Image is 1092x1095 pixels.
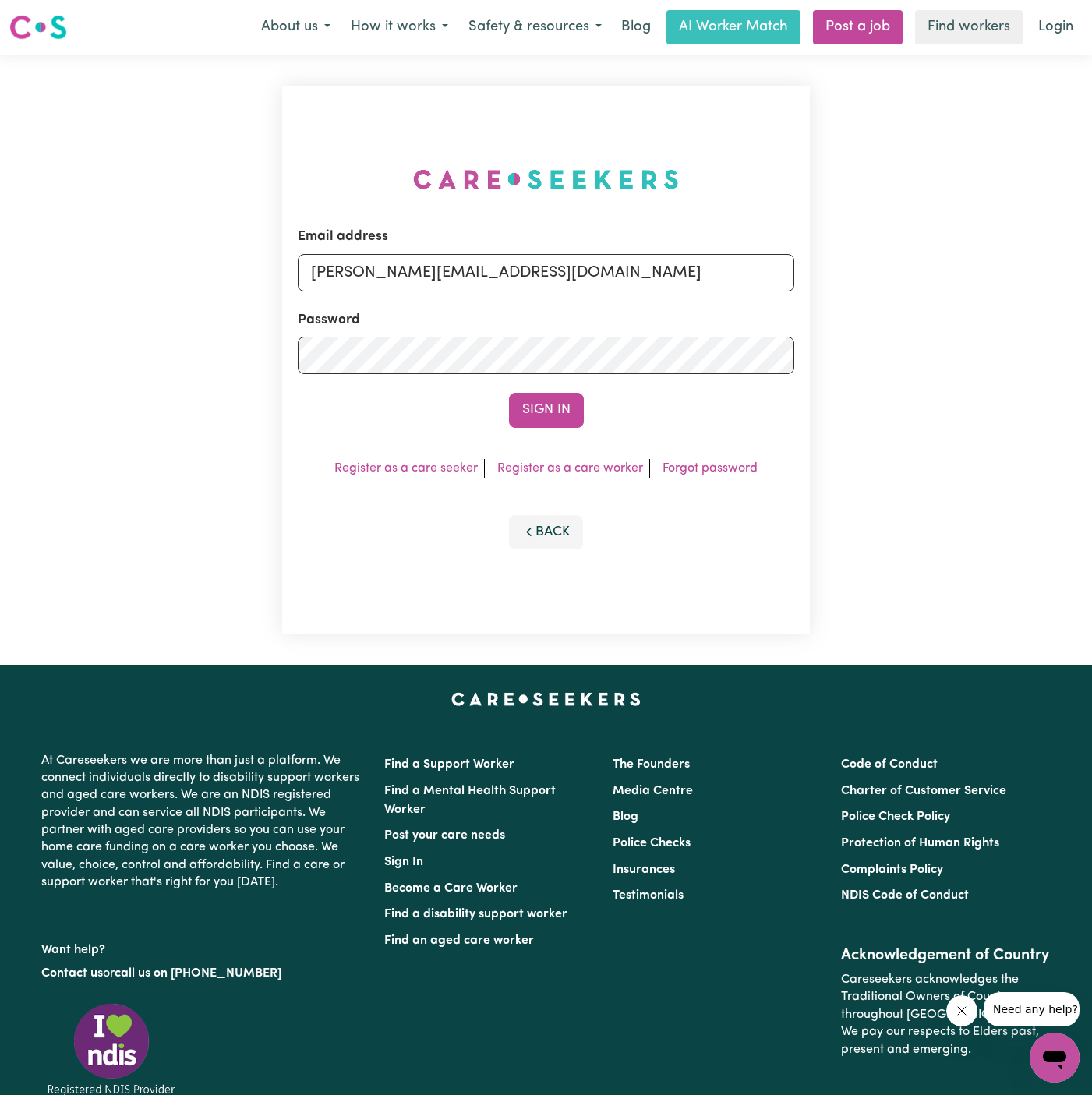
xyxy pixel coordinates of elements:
p: Want help? [41,935,366,959]
a: AI Worker Match [666,10,800,44]
a: Complaints Policy [841,864,943,876]
button: How it works [341,11,458,44]
p: Careseekers acknowledges the Traditional Owners of Country throughout [GEOGRAPHIC_DATA]. We pay o... [841,965,1051,1065]
a: Media Centre [613,785,693,797]
button: Safety & resources [458,11,612,44]
iframe: Message from company [984,992,1080,1026]
a: Protection of Human Rights [841,837,999,850]
input: Email address [298,254,794,291]
a: Blog [613,811,638,823]
iframe: Button to launch messaging window [1030,1033,1080,1083]
label: Password [298,310,360,330]
a: The Founders [613,758,690,771]
a: Police Checks [613,837,691,850]
a: NDIS Code of Conduct [841,889,969,902]
p: or [41,959,366,988]
a: call us on [PHONE_NUMBER] [115,967,281,980]
a: Post a job [813,10,903,44]
a: Register as a care seeker [334,462,478,475]
a: Find workers [915,10,1023,44]
a: Blog [612,10,660,44]
a: Careseekers home page [451,693,641,705]
a: Register as a care worker [497,462,643,475]
a: Code of Conduct [841,758,938,771]
a: Post your care needs [384,829,505,842]
a: Become a Care Worker [384,882,518,895]
a: Login [1029,10,1083,44]
a: Find a Support Worker [384,758,514,771]
a: Find a disability support worker [384,908,567,920]
iframe: Close message [946,995,977,1026]
a: Careseekers logo [9,9,67,45]
a: Find an aged care worker [384,934,534,947]
button: Sign In [509,393,584,427]
a: Sign In [384,856,423,868]
a: Police Check Policy [841,811,950,823]
label: Email address [298,227,388,247]
p: At Careseekers we are more than just a platform. We connect individuals directly to disability su... [41,746,366,898]
a: Find a Mental Health Support Worker [384,785,556,816]
img: Careseekers logo [9,13,67,41]
button: About us [251,11,341,44]
h2: Acknowledgement of Country [841,946,1051,965]
a: Testimonials [613,889,684,902]
a: Charter of Customer Service [841,785,1006,797]
a: Forgot password [663,462,758,475]
a: Contact us [41,967,103,980]
button: Back [509,515,584,549]
a: Insurances [613,864,675,876]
